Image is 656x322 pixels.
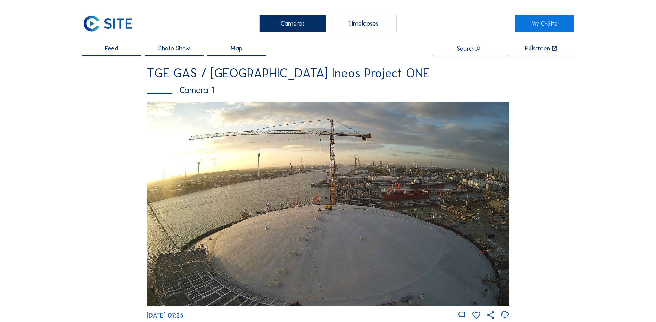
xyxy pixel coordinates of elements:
span: Photo Show [158,45,190,51]
div: TGE GAS / [GEOGRAPHIC_DATA] Ineos Project ONE [147,67,509,79]
img: C-SITE Logo [82,15,133,32]
span: [DATE] 07:25 [147,312,183,319]
img: Image [147,102,509,305]
div: Fullscreen [525,45,550,52]
div: Cameras [259,15,326,32]
span: Feed [105,45,118,51]
a: My C-Site [515,15,574,32]
div: Camera 1 [147,86,509,94]
a: C-SITE Logo [82,15,141,32]
div: Timelapses [330,15,397,32]
span: Map [231,45,242,51]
